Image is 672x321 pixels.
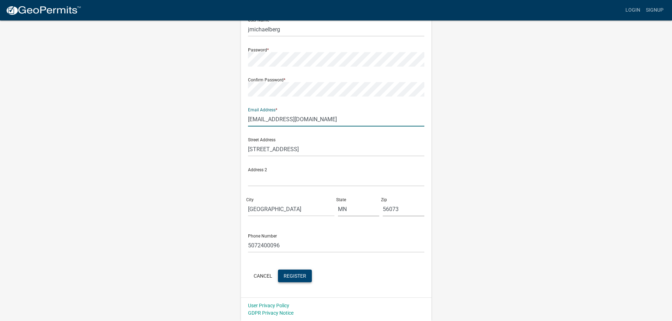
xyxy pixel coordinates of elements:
[278,270,312,282] button: Register
[248,310,293,316] a: GDPR Privacy Notice
[248,303,289,308] a: User Privacy Policy
[643,4,666,17] a: Signup
[248,270,278,282] button: Cancel
[623,4,643,17] a: Login
[284,273,306,278] span: Register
